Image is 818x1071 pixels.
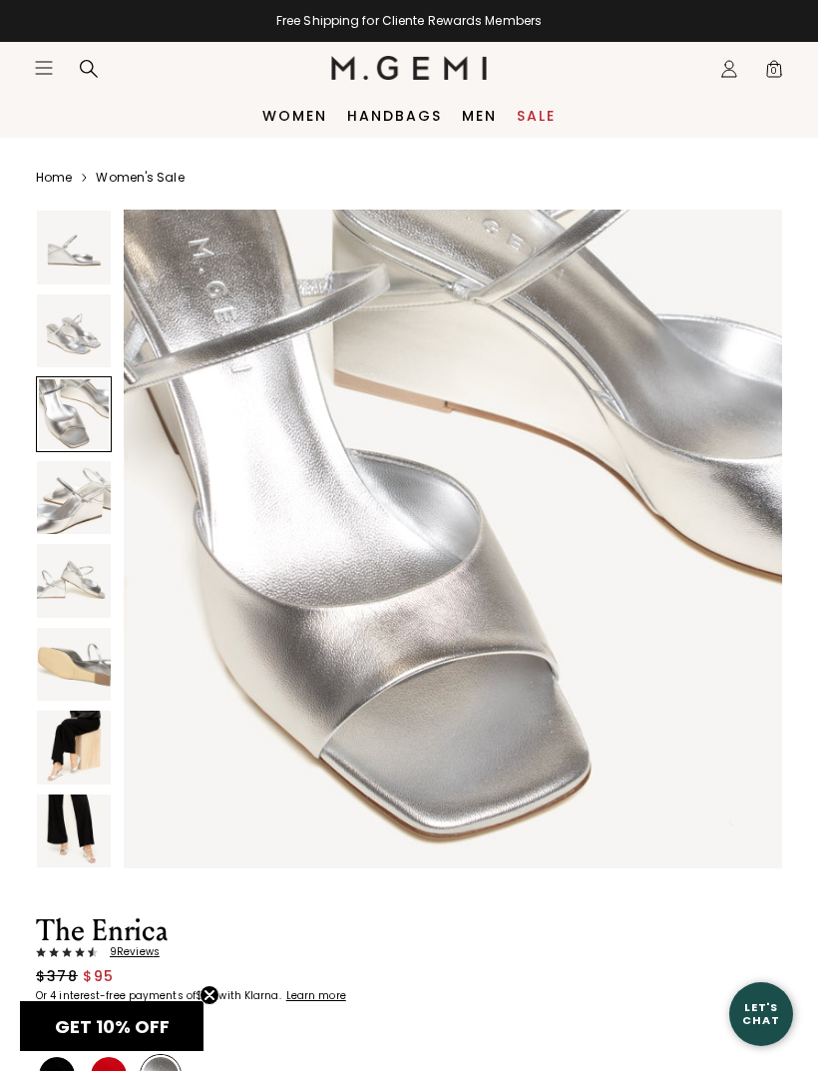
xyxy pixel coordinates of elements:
[331,56,488,80] img: M.Gemi
[262,108,327,124] a: Women
[36,170,72,186] a: Home
[347,108,442,124] a: Handbags
[37,294,111,368] img: The Enrica
[55,1014,170,1039] span: GET 10% OFF
[517,108,556,124] a: Sale
[462,108,497,124] a: Men
[764,63,784,83] span: 0
[36,966,78,986] span: $378
[37,461,111,535] img: The Enrica
[284,990,346,1002] a: Learn more
[34,58,54,78] button: Open site menu
[200,985,219,1005] button: Close teaser
[729,1001,793,1026] div: Let's Chat
[196,988,215,1003] klarna-placement-style-amount: $24
[36,916,452,946] h1: The Enrica
[286,988,346,1003] klarna-placement-style-cta: Learn more
[37,795,111,868] img: The Enrica
[37,628,111,702] img: The Enrica
[124,210,782,868] img: The Enrica
[218,988,283,1003] klarna-placement-style-body: with Klarna
[96,170,184,186] a: Women's Sale
[37,544,111,618] img: The Enrica
[83,966,115,986] span: $95
[37,711,111,785] img: The Enrica
[20,1001,204,1051] div: GET 10% OFFClose teaser
[36,946,452,958] a: 9Reviews
[98,946,160,958] span: 9 Review s
[36,988,196,1003] klarna-placement-style-body: Or 4 interest-free payments of
[37,211,111,284] img: The Enrica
